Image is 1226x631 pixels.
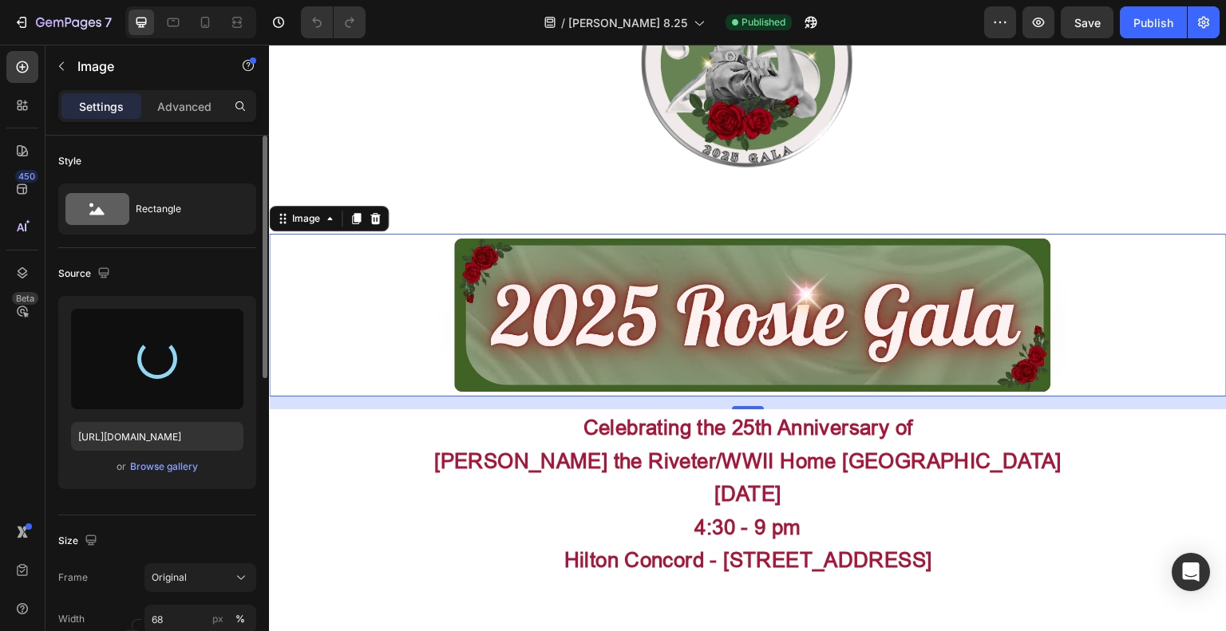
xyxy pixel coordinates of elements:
div: Image [20,167,54,181]
span: [PERSON_NAME] 8.25 [568,14,687,31]
button: 7 [6,6,119,38]
button: % [208,609,227,629]
div: Browse gallery [130,459,198,474]
div: Publish [1133,14,1173,31]
p: Advanced [157,98,212,115]
div: px [212,612,223,626]
p: Image [77,57,213,76]
img: Rosie_Gala_Heading.avif [153,189,805,352]
div: Beta [12,292,38,305]
div: Undo/Redo [301,6,366,38]
input: https://example.com/image.jpg [71,422,243,451]
strong: Celebrating the 25th Anniversary of [314,370,644,395]
strong: [PERSON_NAME] the Riveter/WWII Home [GEOGRAPHIC_DATA] [165,404,793,428]
button: Save [1061,6,1113,38]
button: px [231,609,250,629]
div: Style [58,154,81,168]
label: Frame [58,570,88,585]
strong: Hilton Concord - [STREET_ADDRESS] [295,503,662,527]
button: Browse gallery [129,459,199,475]
div: % [235,612,245,626]
p: Settings [79,98,124,115]
span: Original [152,570,187,585]
div: Size [58,530,101,552]
label: Width [58,612,85,626]
button: Publish [1120,6,1187,38]
div: 450 [15,170,38,183]
p: 7 [105,13,112,32]
div: Open Intercom Messenger [1172,553,1210,591]
strong: [DATE] [445,436,512,461]
div: Rectangle [136,191,233,227]
span: Published [742,15,785,30]
span: / [561,14,565,31]
span: Save [1074,16,1101,30]
div: Source [58,263,113,285]
span: or [117,457,126,476]
strong: 4:30 - 9 pm [425,470,532,495]
iframe: Design area [269,45,1226,631]
button: Original [144,563,256,592]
